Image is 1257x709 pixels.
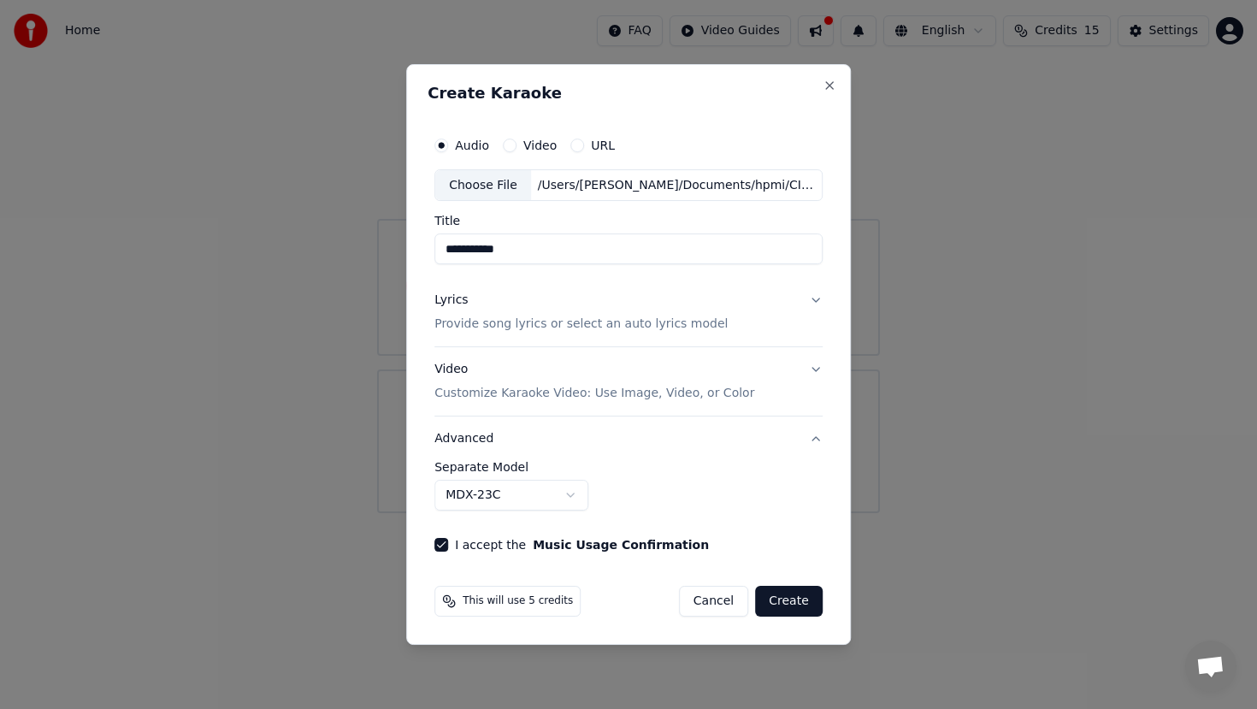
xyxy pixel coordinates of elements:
h2: Create Karaoke [428,86,829,101]
button: I accept the [533,539,709,551]
div: Video [434,362,754,403]
label: Title [434,216,823,227]
button: Cancel [679,586,748,617]
label: Video [523,139,557,151]
label: Audio [455,139,489,151]
label: I accept the [455,539,709,551]
span: This will use 5 credits [463,594,573,608]
label: Separate Model [434,461,823,473]
button: LyricsProvide song lyrics or select an auto lyrics model [434,279,823,347]
button: Create [755,586,823,617]
button: VideoCustomize Karaoke Video: Use Image, Video, or Color [434,348,823,417]
div: Lyrics [434,292,468,310]
div: Advanced [434,461,823,524]
button: Advanced [434,417,823,461]
label: URL [591,139,615,151]
p: Provide song lyrics or select an auto lyrics model [434,316,728,334]
p: Customize Karaoke Video: Use Image, Video, or Color [434,385,754,402]
div: Choose File [435,170,531,201]
div: /Users/[PERSON_NAME]/Documents/hpmi/CIY.m4a [531,177,822,194]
